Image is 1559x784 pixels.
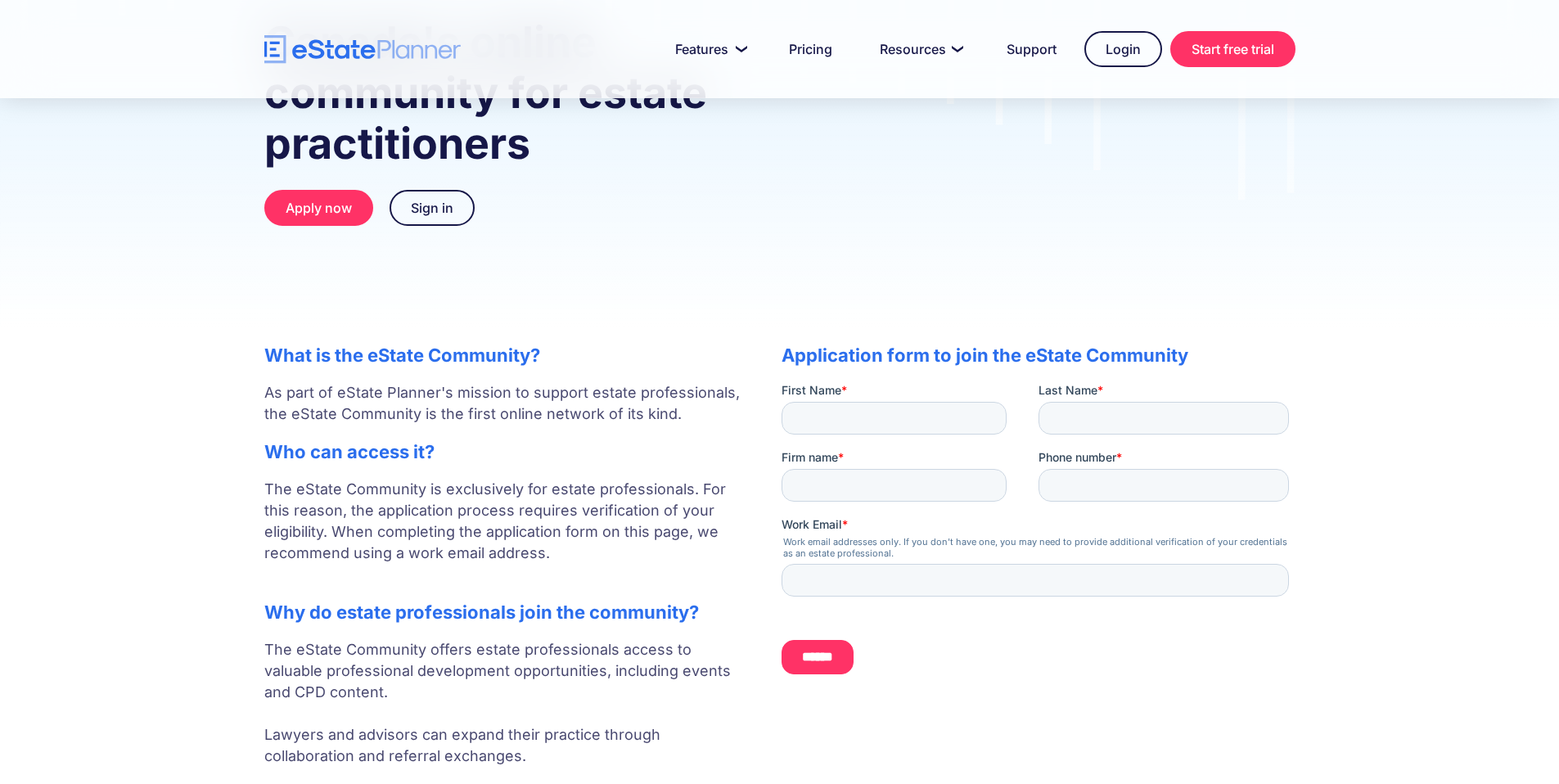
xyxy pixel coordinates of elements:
h2: Who can access it? [264,441,749,462]
a: Login [1084,31,1162,67]
h2: Why do estate professionals join the community? [264,602,749,623]
iframe: Form 0 [782,382,1295,688]
h2: What is the eState Community? [264,345,749,366]
a: Support [987,33,1076,65]
a: Sign in [390,190,475,226]
a: Features [656,33,761,65]
a: home [264,35,461,64]
a: Apply now [264,190,373,226]
p: The eState Community is exclusively for estate professionals. For this reason, the application pr... [264,479,749,585]
a: Start free trial [1170,31,1295,67]
p: As part of eState Planner's mission to support estate professionals, the eState Community is the ... [264,382,749,425]
a: Resources [860,33,979,65]
h2: Application form to join the eState Community [782,345,1295,366]
a: Pricing [769,33,852,65]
